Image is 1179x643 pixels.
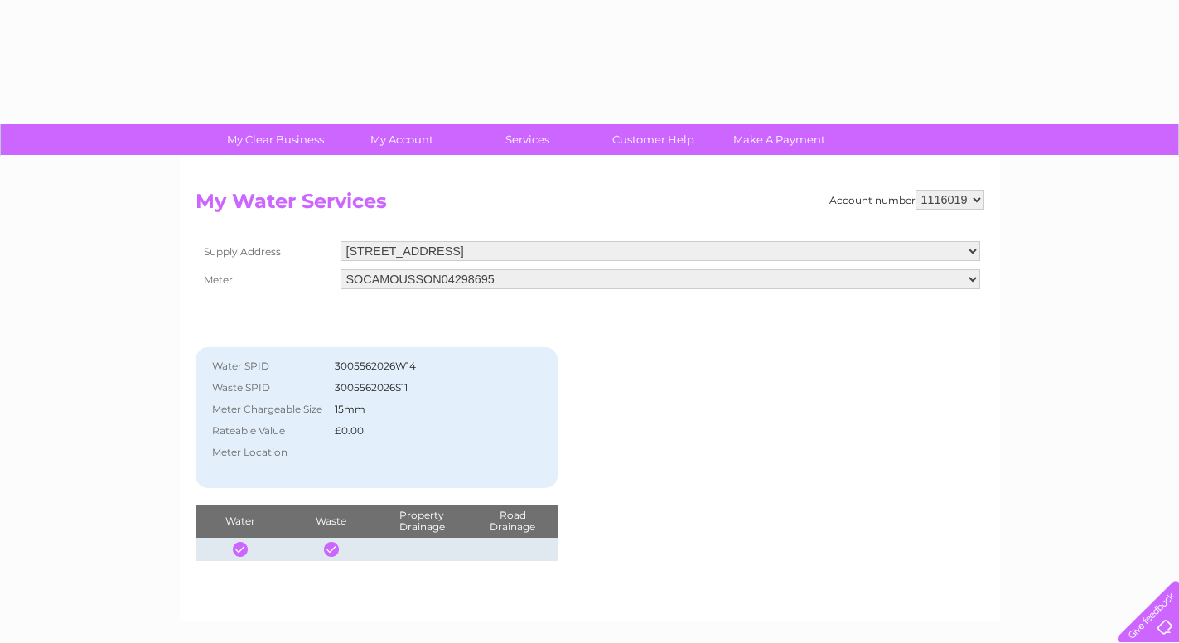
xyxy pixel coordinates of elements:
td: £0.00 [331,420,521,442]
th: Supply Address [196,237,336,265]
td: 15mm [331,399,521,420]
td: 3005562026W14 [331,355,521,377]
a: My Clear Business [207,124,344,155]
a: Customer Help [585,124,722,155]
th: Road Drainage [467,505,558,538]
th: Rateable Value [204,420,331,442]
a: My Account [333,124,470,155]
th: Waste SPID [204,377,331,399]
th: Meter [196,265,336,293]
a: Make A Payment [711,124,848,155]
th: Water SPID [204,355,331,377]
th: Meter Location [204,442,331,463]
th: Meter Chargeable Size [204,399,331,420]
td: 3005562026S11 [331,377,521,399]
th: Water [196,505,286,538]
div: Account number [829,190,984,210]
h2: My Water Services [196,190,984,221]
a: Services [459,124,596,155]
th: Property Drainage [376,505,466,538]
th: Waste [286,505,376,538]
